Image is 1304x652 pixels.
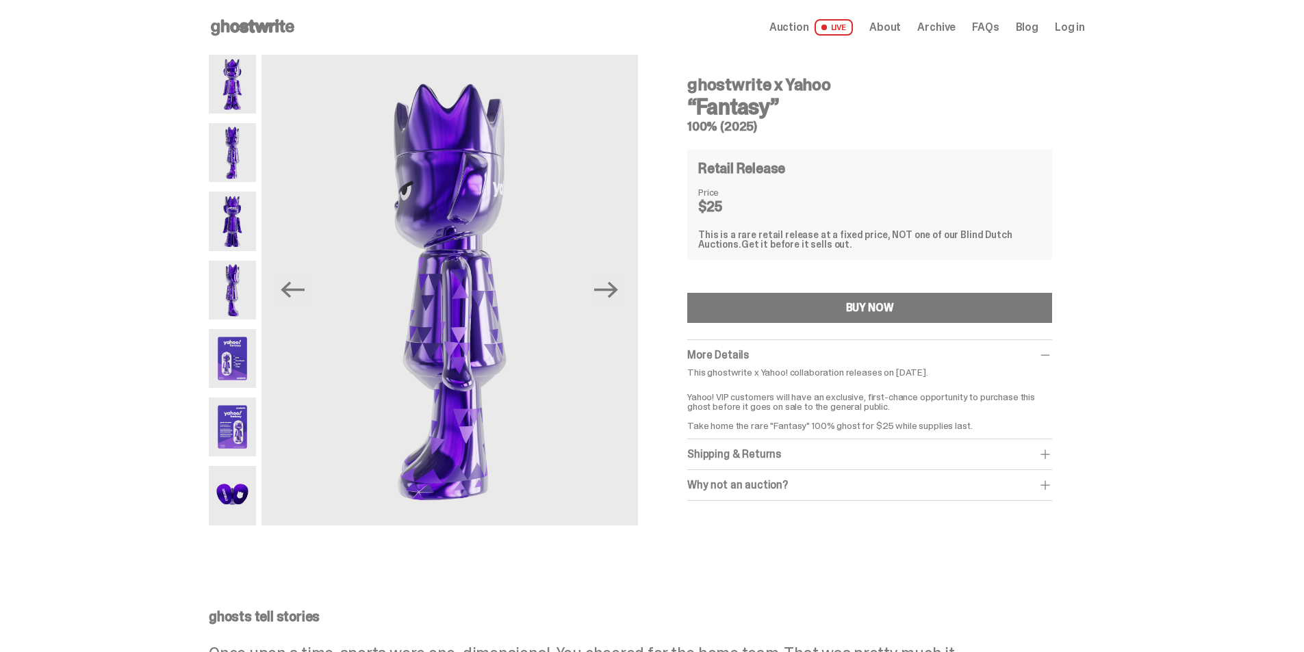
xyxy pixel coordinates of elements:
[687,348,749,362] span: More Details
[209,55,256,114] img: Yahoo-HG---1.png
[846,302,894,313] div: BUY NOW
[687,447,1052,461] div: Shipping & Returns
[209,123,256,182] img: Yahoo-HG---2.png
[209,397,256,456] img: Yahoo-HG---6.png
[687,382,1052,430] p: Yahoo! VIP customers will have an exclusive, first-chance opportunity to purchase this ghost befo...
[591,275,622,305] button: Next
[741,238,852,250] span: Get it before it sells out.
[698,161,785,175] h4: Retail Release
[209,329,256,388] img: Yahoo-HG---5.png
[278,275,308,305] button: Previous
[769,19,853,36] a: Auction LIVE
[261,55,638,525] img: Yahoo-HG---2.png
[687,293,1052,323] button: BUY NOW
[209,466,256,525] img: Yahoo-HG---7.png
[687,77,1052,93] h4: ghostwrite x Yahoo
[687,367,1052,377] p: This ghostwrite x Yahoo! collaboration releases on [DATE].
[698,230,1041,249] div: This is a rare retail release at a fixed price, NOT one of our Blind Dutch Auctions.
[698,200,767,213] dd: $25
[687,120,1052,133] h5: 100% (2025)
[209,610,1085,623] p: ghosts tell stories
[687,478,1052,492] div: Why not an auction?
[687,96,1052,118] h3: “Fantasy”
[1016,22,1038,33] a: Blog
[698,187,767,197] dt: Price
[917,22,956,33] a: Archive
[815,19,854,36] span: LIVE
[209,192,256,250] img: Yahoo-HG---3.png
[1055,22,1085,33] a: Log in
[209,261,256,320] img: Yahoo-HG---4.png
[869,22,901,33] a: About
[972,22,999,33] a: FAQs
[769,22,809,33] span: Auction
